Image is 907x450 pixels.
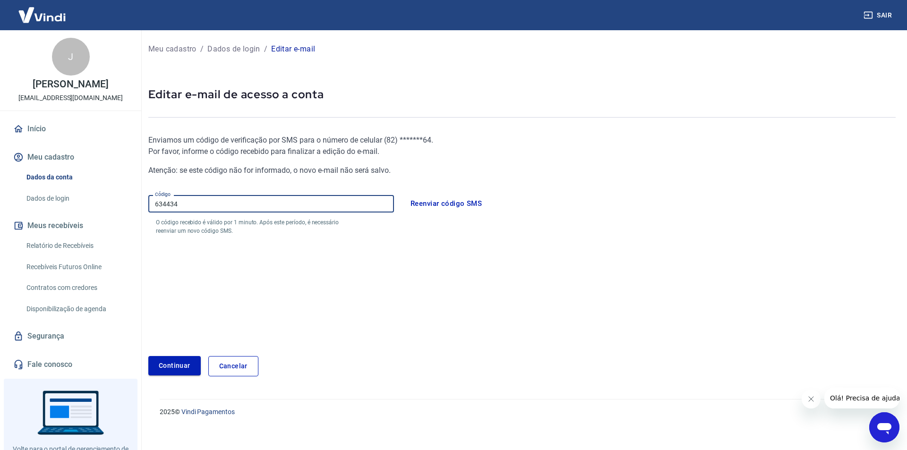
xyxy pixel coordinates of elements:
[148,165,647,176] p: Atenção: se este código não for informado, o novo e-mail não será salvo.
[155,191,171,198] label: Código
[18,93,123,103] p: [EMAIL_ADDRESS][DOMAIN_NAME]
[207,43,260,55] p: Dados de login
[405,194,487,213] button: Reenviar código SMS
[33,79,108,89] p: [PERSON_NAME]
[11,119,130,139] a: Início
[148,135,647,146] p: Enviamos um código de verificação por SMS para o número de celular
[148,356,201,375] button: Continuar
[52,38,90,76] div: J
[11,147,130,168] button: Meu cadastro
[23,299,130,319] a: Disponibilização de agenda
[208,356,258,376] a: Cancelar
[23,236,130,255] a: Relatório de Recebíveis
[148,87,896,102] p: Editar e-mail de acesso a conta
[862,7,896,24] button: Sair
[802,390,821,408] iframe: Fechar mensagem
[11,354,130,375] a: Fale conosco
[23,278,130,297] a: Contratos com credores
[6,7,79,14] span: Olá! Precisa de ajuda?
[23,257,130,277] a: Recebíveis Futuros Online
[148,146,647,157] p: Por favor, informe o código recebido para finalizar a edição do e-mail.
[11,326,130,347] a: Segurança
[11,0,73,29] img: Vindi
[156,218,356,235] p: O código recebido é válido por 1 minuto. Após este período, é necessário reenviar um novo código ...
[23,168,130,187] a: Dados da conta
[148,43,197,55] p: Meu cadastro
[181,408,235,416] a: Vindi Pagamentos
[160,407,884,417] p: 2025 ©
[23,189,130,208] a: Dados de login
[869,412,899,442] iframe: Botão para abrir a janela de mensagens
[11,215,130,236] button: Meus recebíveis
[824,388,899,408] iframe: Mensagem da empresa
[264,43,267,55] p: /
[271,43,315,55] p: Editar e-mail
[200,43,204,55] p: /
